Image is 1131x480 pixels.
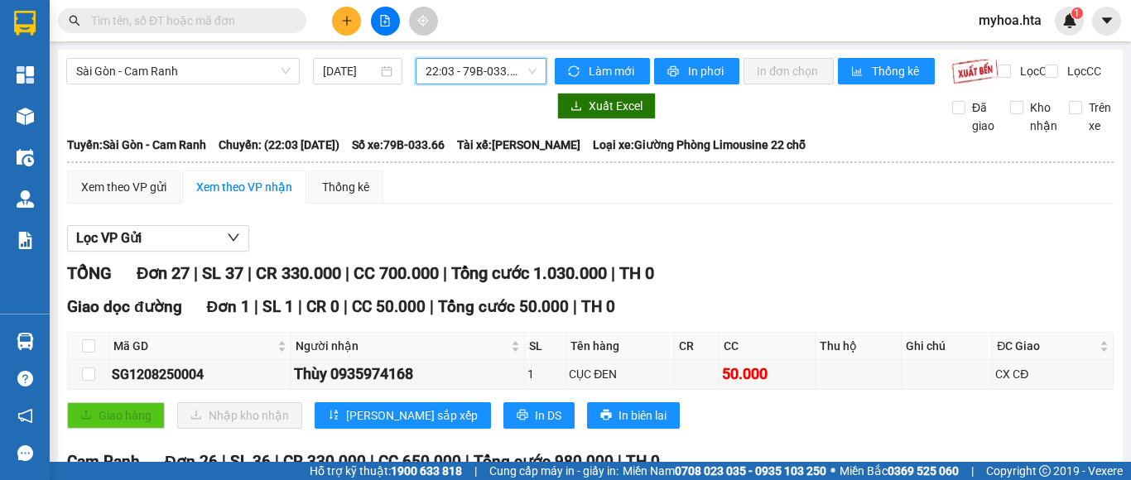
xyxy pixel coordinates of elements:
[328,409,339,422] span: sort-ascending
[112,364,288,385] div: SG1208250004
[1100,13,1114,28] span: caret-down
[902,333,993,360] th: Ghi chú
[310,462,462,480] span: Hỗ trợ kỹ thuật:
[1039,465,1051,477] span: copyright
[296,337,508,355] span: Người nhận
[675,464,826,478] strong: 0708 023 035 - 0935 103 250
[1071,7,1083,19] sup: 1
[371,7,400,36] button: file-add
[503,402,575,429] button: printerIn DS
[67,138,206,151] b: Tuyến: Sài Gòn - Cam Ranh
[618,406,667,425] span: In biên lai
[618,452,622,471] span: |
[17,408,33,424] span: notification
[91,12,286,30] input: Tìm tên, số ĐT hoặc mã đơn
[1013,62,1056,80] span: Lọc CR
[196,178,292,196] div: Xem theo VP nhận
[965,10,1055,31] span: myhoa.hta
[569,365,671,383] div: CỤC ĐEN
[344,297,348,316] span: |
[370,452,374,471] span: |
[341,15,353,26] span: plus
[113,337,274,355] span: Mã GD
[581,297,615,316] span: TH 0
[81,178,166,196] div: Xem theo VP gửi
[17,232,34,249] img: solution-icon
[352,136,445,154] span: Số xe: 79B-033.66
[838,58,935,84] button: bar-chartThống kê
[346,406,478,425] span: [PERSON_NAME] sắp xếp
[1082,98,1118,135] span: Trên xe
[474,462,477,480] span: |
[965,98,1001,135] span: Đã giao
[17,445,33,461] span: message
[352,297,426,316] span: CC 50.000
[345,263,349,283] span: |
[744,58,834,84] button: In đơn chọn
[14,11,36,36] img: logo-vxr
[474,452,614,471] span: Tổng cước 980.000
[332,7,361,36] button: plus
[322,178,369,196] div: Thống kê
[457,136,580,154] span: Tài xế: [PERSON_NAME]
[451,263,607,283] span: Tổng cước 1.030.000
[626,452,660,471] span: TH 0
[611,263,615,283] span: |
[194,263,198,283] span: |
[230,452,271,471] span: SL 36
[1023,98,1064,135] span: Kho nhận
[275,452,279,471] span: |
[222,452,226,471] span: |
[566,333,675,360] th: Tên hàng
[109,360,291,389] td: SG1208250004
[557,93,656,119] button: downloadXuất Excel
[951,58,999,84] img: 9k=
[76,59,290,84] span: Sài Gòn - Cam Ranh
[67,263,112,283] span: TỔNG
[816,333,902,360] th: Thu hộ
[722,362,812,386] div: 50.000
[535,406,561,425] span: In DS
[354,263,439,283] span: CC 700.000
[830,468,835,474] span: ⚪️
[573,297,577,316] span: |
[207,297,251,316] span: Đơn 1
[137,263,190,283] span: Đơn 27
[17,371,33,386] span: question-circle
[619,263,654,283] span: TH 0
[262,297,294,316] span: SL 1
[391,464,462,478] strong: 1900 633 818
[517,409,528,422] span: printer
[465,452,469,471] span: |
[971,462,974,480] span: |
[443,263,447,283] span: |
[177,402,302,429] button: downloadNhập kho nhận
[997,337,1096,355] span: ĐC Giao
[17,333,34,350] img: warehouse-icon
[555,58,650,84] button: syncLàm mới
[675,333,720,360] th: CR
[600,409,612,422] span: printer
[306,297,339,316] span: CR 0
[527,365,563,383] div: 1
[409,7,438,36] button: aim
[840,462,959,480] span: Miền Bắc
[76,228,142,248] span: Lọc VP Gửi
[995,365,1110,383] div: CX CĐ
[17,149,34,166] img: warehouse-icon
[67,452,140,471] span: Cam Ranh
[256,263,341,283] span: CR 330.000
[1092,7,1121,36] button: caret-down
[219,136,339,154] span: Chuyến: (22:03 [DATE])
[417,15,429,26] span: aim
[667,65,681,79] span: printer
[298,297,302,316] span: |
[69,15,80,26] span: search
[378,452,461,471] span: CC 650.000
[720,333,816,360] th: CC
[430,297,434,316] span: |
[248,263,252,283] span: |
[315,402,491,429] button: sort-ascending[PERSON_NAME] sắp xếp
[67,402,165,429] button: uploadGiao hàng
[593,136,806,154] span: Loại xe: Giường Phòng Limousine 22 chỗ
